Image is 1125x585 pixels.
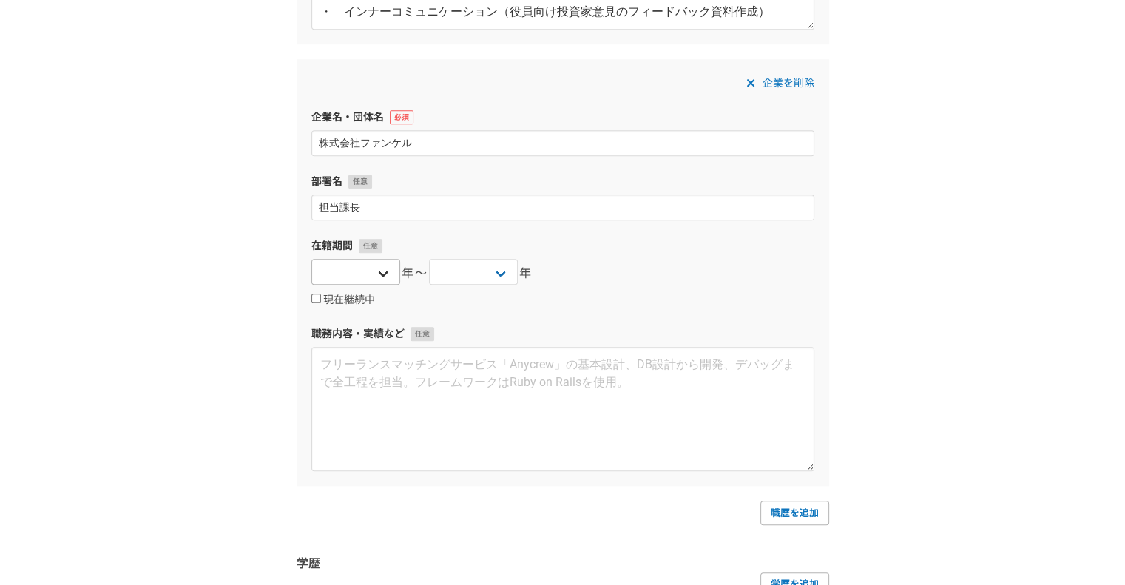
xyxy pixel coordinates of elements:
[402,265,428,283] span: 年〜
[760,501,829,524] a: 職歴を追加
[763,74,814,92] span: 企業を削除
[519,265,533,283] span: 年
[311,130,814,156] input: エニィクルー株式会社
[311,294,321,303] input: 現在継続中
[311,238,814,254] label: 在籍期間
[311,109,814,125] label: 企業名・団体名
[311,174,814,189] label: 部署名
[311,326,814,342] label: 職務内容・実績など
[311,294,375,307] label: 現在継続中
[311,195,814,220] input: 開発2部
[297,555,829,572] h3: 学歴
